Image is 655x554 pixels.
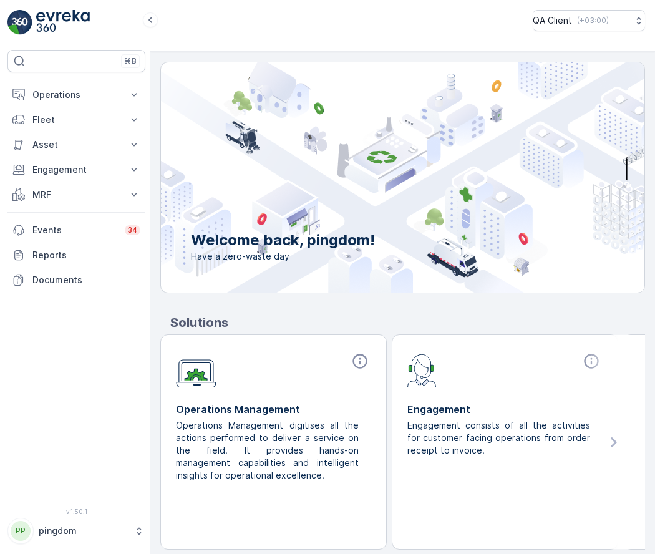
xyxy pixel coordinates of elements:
button: Engagement [7,157,145,182]
p: Operations [32,89,120,101]
p: Asset [32,138,120,151]
p: ⌘B [124,56,137,66]
p: Documents [32,274,140,286]
img: module-icon [176,352,216,388]
a: Documents [7,268,145,293]
p: Reports [32,249,140,261]
button: Fleet [7,107,145,132]
a: Reports [7,243,145,268]
p: MRF [32,188,120,201]
p: ( +03:00 ) [577,16,609,26]
img: logo_light-DOdMpM7g.png [36,10,90,35]
p: Operations Management [176,402,371,417]
p: Welcome back, pingdom! [191,230,375,250]
a: Events34 [7,218,145,243]
p: Engagement [32,163,120,176]
span: Have a zero-waste day [191,250,375,263]
p: Engagement [407,402,603,417]
img: module-icon [407,352,437,387]
p: 34 [127,225,138,235]
p: Operations Management digitises all the actions performed to deliver a service on the field. It p... [176,419,361,482]
button: QA Client(+03:00) [533,10,645,31]
img: city illustration [105,62,644,293]
p: Fleet [32,114,120,126]
span: v 1.50.1 [7,508,145,515]
button: Asset [7,132,145,157]
p: Solutions [170,313,645,332]
button: Operations [7,82,145,107]
button: MRF [7,182,145,207]
div: PP [11,521,31,541]
img: logo [7,10,32,35]
p: Events [32,224,117,236]
p: QA Client [533,14,572,27]
button: PPpingdom [7,518,145,544]
p: pingdom [39,525,128,537]
p: Engagement consists of all the activities for customer facing operations from order receipt to in... [407,419,593,457]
